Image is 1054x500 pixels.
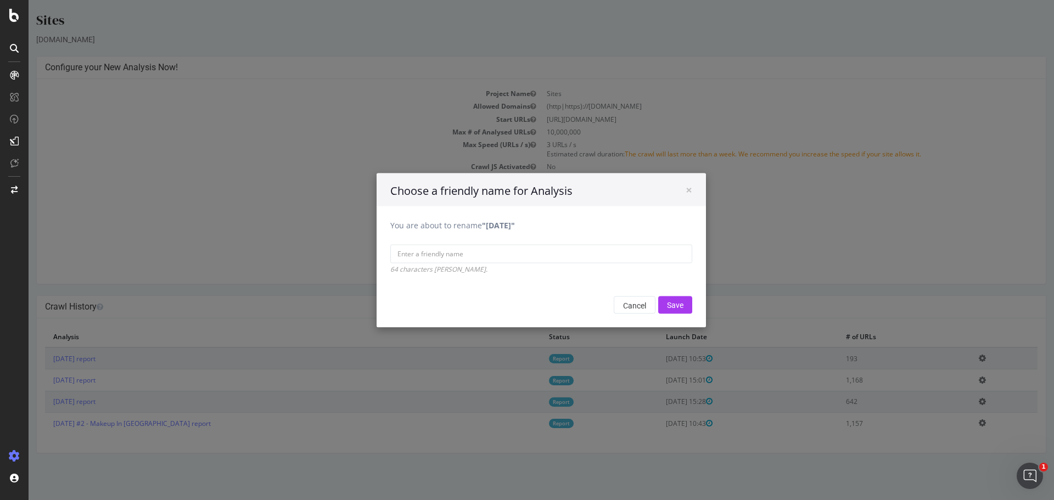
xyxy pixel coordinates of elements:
span: × [657,182,664,197]
input: Enter a friendly name [362,244,664,263]
b: "[DATE]" [453,220,486,230]
button: Close [657,184,664,195]
h4: Choose a friendly name for Analysis [362,183,664,199]
button: Cancel [585,296,627,313]
label: You are about to rename [362,220,486,231]
i: 64 characters [PERSON_NAME]. [362,264,459,273]
input: Save [630,296,664,313]
iframe: Intercom live chat [1017,463,1043,489]
span: 1 [1039,463,1048,471]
